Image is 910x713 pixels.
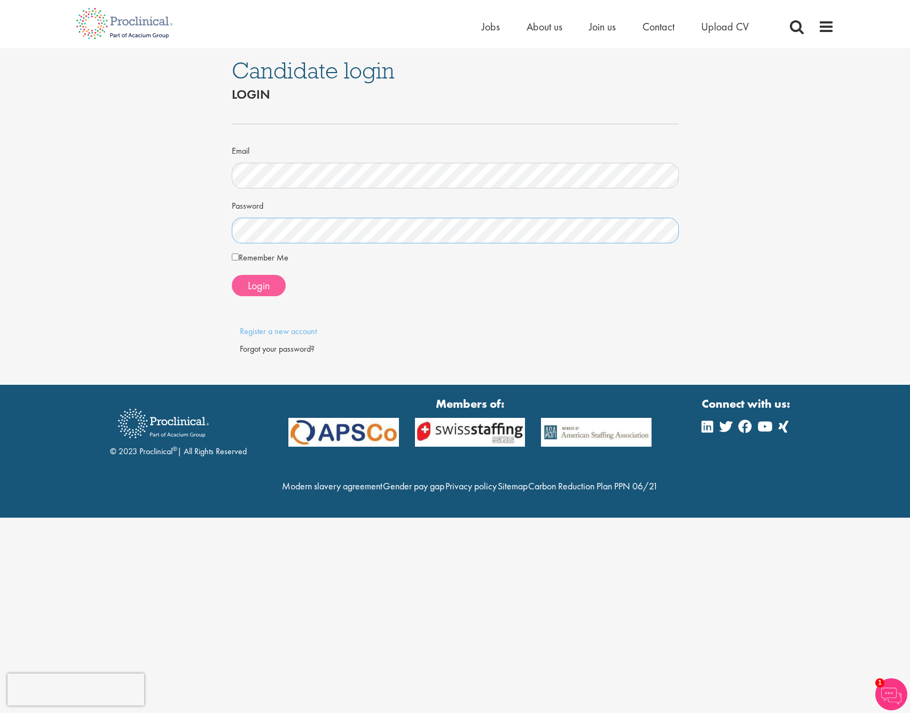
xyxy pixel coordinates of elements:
[232,56,395,85] span: Candidate login
[482,20,500,34] a: Jobs
[280,418,407,447] img: APSCo
[232,141,249,157] label: Email
[702,395,793,412] strong: Connect with us:
[528,480,658,492] a: Carbon Reduction Plan PPN 06/21
[282,480,382,492] a: Modern slavery agreement
[248,279,270,292] span: Login
[7,674,144,706] iframe: reCAPTCHA
[232,196,263,212] label: Password
[533,418,660,447] img: APSCo
[407,418,534,447] img: APSCo
[232,253,239,260] input: Remember Me
[232,275,286,296] button: Login
[232,251,288,264] label: Remember Me
[589,20,616,34] a: Join us
[642,20,674,34] a: Contact
[875,678,907,710] img: Chatbot
[240,343,671,355] div: Forgot your password?
[288,395,652,412] strong: Members of:
[498,480,528,492] a: Sitemap
[383,480,444,492] a: Gender pay gap
[875,678,884,687] span: 1
[172,445,177,453] sup: ®
[527,20,562,34] a: About us
[445,480,497,492] a: Privacy policy
[701,20,749,34] a: Upload CV
[110,401,217,446] img: Proclinical Recruitment
[232,88,679,101] h2: Login
[110,401,247,458] div: © 2023 Proclinical | All Rights Reserved
[240,326,317,337] a: Register a new account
